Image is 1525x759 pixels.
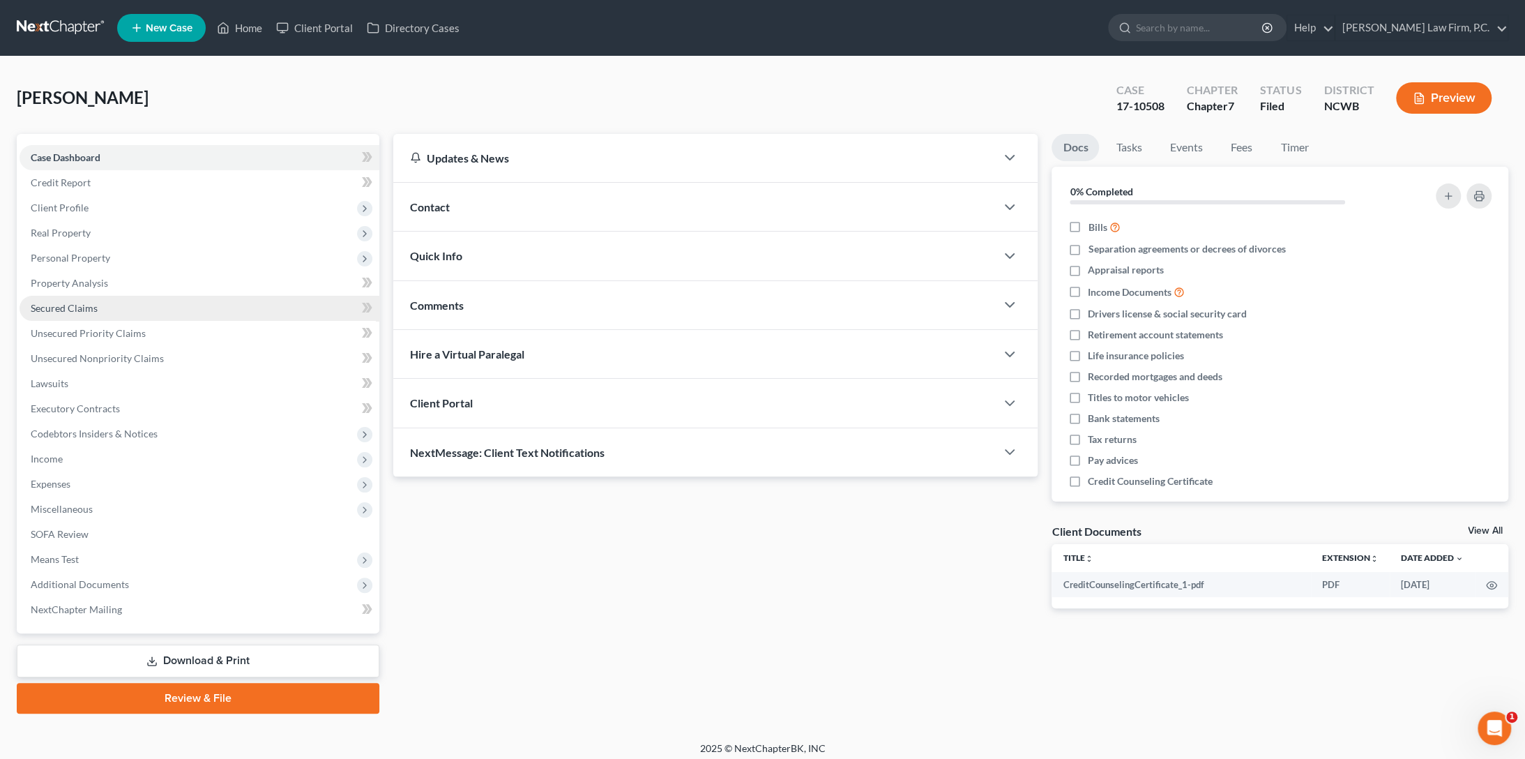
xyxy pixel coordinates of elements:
a: Unsecured Priority Claims [20,321,379,346]
span: Recorded mortgages and deeds [1088,370,1222,384]
span: Contact [410,200,450,213]
a: Events [1158,134,1213,161]
span: Comments [410,299,464,312]
span: Means Test [31,553,79,565]
a: Home [210,15,269,40]
div: Case [1116,82,1164,98]
strong: 0% Completed [1070,186,1132,197]
a: Property Analysis [20,271,379,296]
a: Secured Claims [20,296,379,321]
a: Review & File [17,683,379,714]
a: Titleunfold_more [1063,553,1093,563]
span: Income [31,453,63,465]
a: Fees [1219,134,1264,161]
span: Titles to motor vehicles [1088,391,1189,405]
a: Download & Print [17,645,379,677]
a: Date Added expand_more [1401,553,1464,563]
a: Docs [1052,134,1099,161]
span: Real Property [31,227,91,239]
div: NCWB [1323,98,1374,114]
span: 1 [1506,712,1517,723]
input: Search by name... [1136,15,1264,40]
div: Updates & News [410,151,980,165]
span: Hire a Virtual Paralegal [410,347,524,361]
a: Case Dashboard [20,145,379,170]
a: SOFA Review [20,522,379,547]
span: Unsecured Priority Claims [31,327,146,339]
iframe: Intercom live chat [1478,712,1511,745]
span: Property Analysis [31,277,108,289]
span: Quick Info [410,249,462,262]
span: Credit Report [31,176,91,188]
i: unfold_more [1370,555,1379,563]
span: Secured Claims [31,302,98,314]
i: expand_more [1455,555,1464,563]
span: NextMessage: Client Text Notifications [410,446,605,459]
a: Executory Contracts [20,396,379,421]
span: Drivers license & social security card [1088,307,1247,321]
i: unfold_more [1084,555,1093,563]
span: Appraisal reports [1088,263,1164,277]
span: Case Dashboard [31,151,100,163]
a: Lawsuits [20,371,379,396]
div: District [1323,82,1374,98]
span: Additional Documents [31,578,129,590]
span: Tax returns [1088,433,1137,446]
a: Extensionunfold_more [1322,553,1379,563]
td: PDF [1311,572,1390,597]
span: 7 [1228,99,1234,112]
span: [PERSON_NAME] [17,87,149,107]
a: Timer [1269,134,1319,161]
span: Expenses [31,478,70,490]
a: Tasks [1105,134,1153,161]
span: Personal Property [31,252,110,264]
span: Retirement account statements [1088,328,1223,342]
span: New Case [146,23,192,33]
span: Income Documents [1088,285,1171,299]
div: 17-10508 [1116,98,1164,114]
span: Pay advices [1088,453,1138,467]
span: Bank statements [1088,412,1160,426]
span: Unsecured Nonpriority Claims [31,352,164,364]
a: Client Portal [269,15,360,40]
div: Status [1260,82,1301,98]
a: Directory Cases [360,15,466,40]
span: Life insurance policies [1088,349,1184,363]
span: Lawsuits [31,377,68,389]
span: Separation agreements or decrees of divorces [1088,242,1285,256]
a: NextChapter Mailing [20,597,379,622]
span: Client Portal [410,396,473,409]
div: Chapter [1187,98,1238,114]
span: Miscellaneous [31,503,93,515]
div: Client Documents [1052,524,1141,539]
div: Chapter [1187,82,1238,98]
td: CreditCounselingCertificate_1-pdf [1052,572,1311,597]
span: Bills [1088,220,1107,234]
span: Codebtors Insiders & Notices [31,428,158,439]
span: SOFA Review [31,528,89,540]
span: Credit Counseling Certificate [1088,474,1213,488]
a: [PERSON_NAME] Law Firm, P.C. [1335,15,1508,40]
a: Unsecured Nonpriority Claims [20,346,379,371]
span: Client Profile [31,202,89,213]
a: Help [1287,15,1334,40]
span: Executory Contracts [31,403,120,414]
div: Filed [1260,98,1301,114]
td: [DATE] [1390,572,1475,597]
span: NextChapter Mailing [31,603,122,615]
a: Credit Report [20,170,379,195]
button: Preview [1396,82,1492,114]
a: View All [1468,526,1503,536]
